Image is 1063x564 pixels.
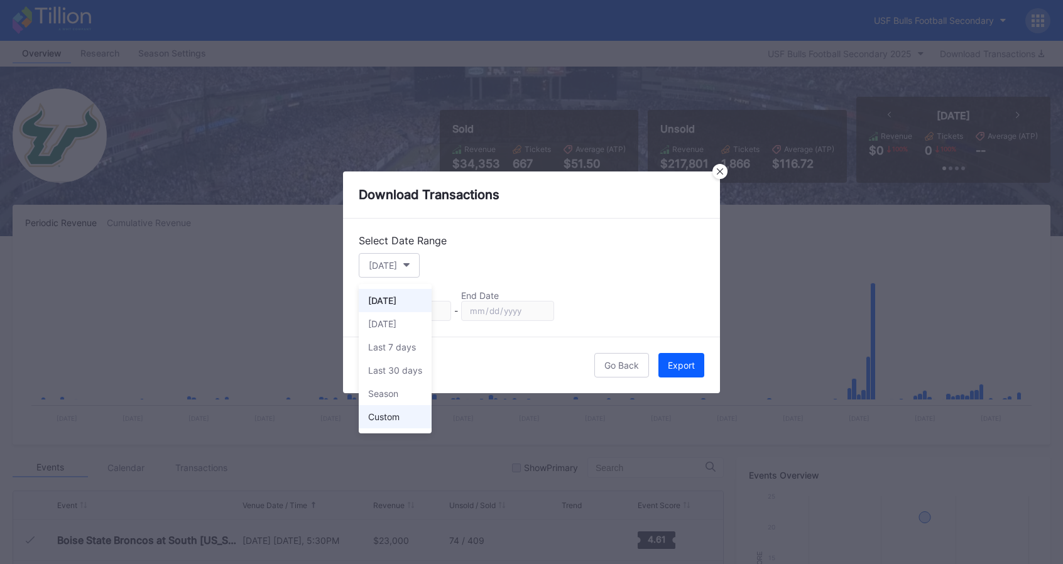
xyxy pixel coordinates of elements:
[368,411,400,422] div: Custom
[368,388,398,399] div: Season
[368,318,396,329] div: [DATE]
[368,365,422,376] div: Last 30 days
[368,342,416,352] div: Last 7 days
[368,295,396,306] div: [DATE]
